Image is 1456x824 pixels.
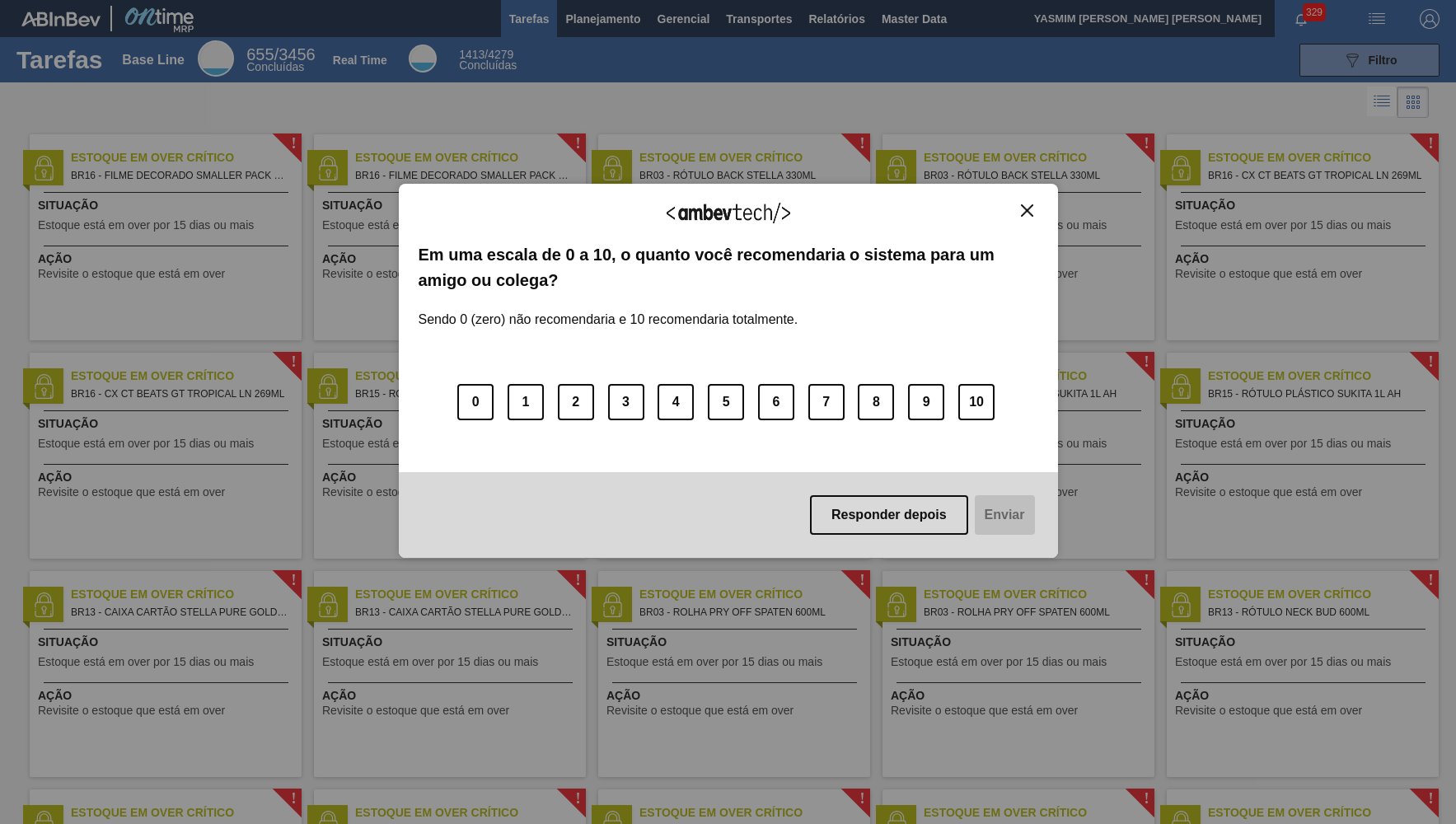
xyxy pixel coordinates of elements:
img: Logo Ambevtech [667,203,790,223]
button: 2 [558,384,594,420]
button: 6 [758,384,794,420]
button: 3 [608,384,644,420]
button: 4 [658,384,694,420]
button: 7 [808,384,845,420]
button: 9 [908,384,944,420]
button: Close [1016,204,1038,218]
button: Responder depois [810,495,968,535]
button: 5 [708,384,744,420]
button: 1 [508,384,544,420]
label: Sendo 0 (zero) não recomendaria e 10 recomendaria totalmente. [419,293,798,327]
label: Em uma escala de 0 a 10, o quanto você recomendaria o sistema para um amigo ou colega? [419,242,1038,293]
button: 10 [958,384,995,420]
button: 0 [457,384,494,420]
img: Close [1021,204,1033,217]
button: 8 [858,384,894,420]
